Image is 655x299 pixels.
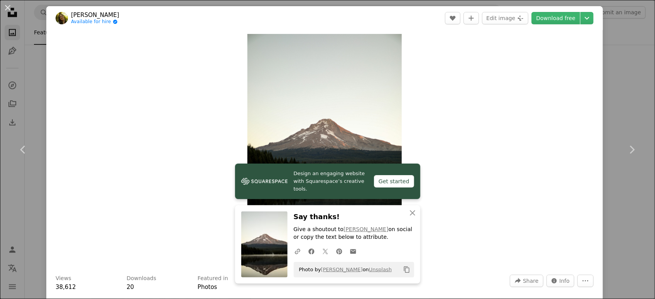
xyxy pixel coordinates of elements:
[577,275,594,287] button: More Actions
[482,12,528,24] button: Edit image
[71,11,119,19] a: [PERSON_NAME]
[332,243,346,259] a: Share on Pinterest
[547,275,575,287] button: Stats about this image
[346,243,360,259] a: Share over email
[294,170,368,193] span: Design an engaging website with Squarespace’s creative tools.
[235,164,420,199] a: Design an engaging website with Squarespace’s creative tools.Get started
[510,275,543,287] button: Share this image
[198,284,217,291] a: Photos
[247,34,402,265] button: Zoom in on this image
[531,12,580,24] a: Download free
[560,275,570,287] span: Info
[56,12,68,24] img: Go to Emma Swoboda's profile
[295,264,392,276] span: Photo by on
[400,263,413,276] button: Copy to clipboard
[56,284,76,291] span: 38,612
[344,226,388,232] a: [PERSON_NAME]
[609,113,655,187] a: Next
[581,12,594,24] button: Choose download size
[523,275,538,287] span: Share
[318,243,332,259] a: Share on Twitter
[294,211,414,223] h3: Say thanks!
[198,275,228,282] h3: Featured in
[241,176,288,187] img: file-1606177908946-d1eed1cbe4f5image
[445,12,460,24] button: Like
[247,34,402,265] img: Mountain reflection in calm lake at sunrise
[369,267,392,272] a: Unsplash
[56,275,71,282] h3: Views
[127,275,156,282] h3: Downloads
[374,175,414,188] div: Get started
[464,12,479,24] button: Add to Collection
[71,19,119,25] a: Available for hire
[127,284,134,291] span: 20
[305,243,318,259] a: Share on Facebook
[321,267,363,272] a: [PERSON_NAME]
[294,226,414,241] p: Give a shoutout to on social or copy the text below to attribute.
